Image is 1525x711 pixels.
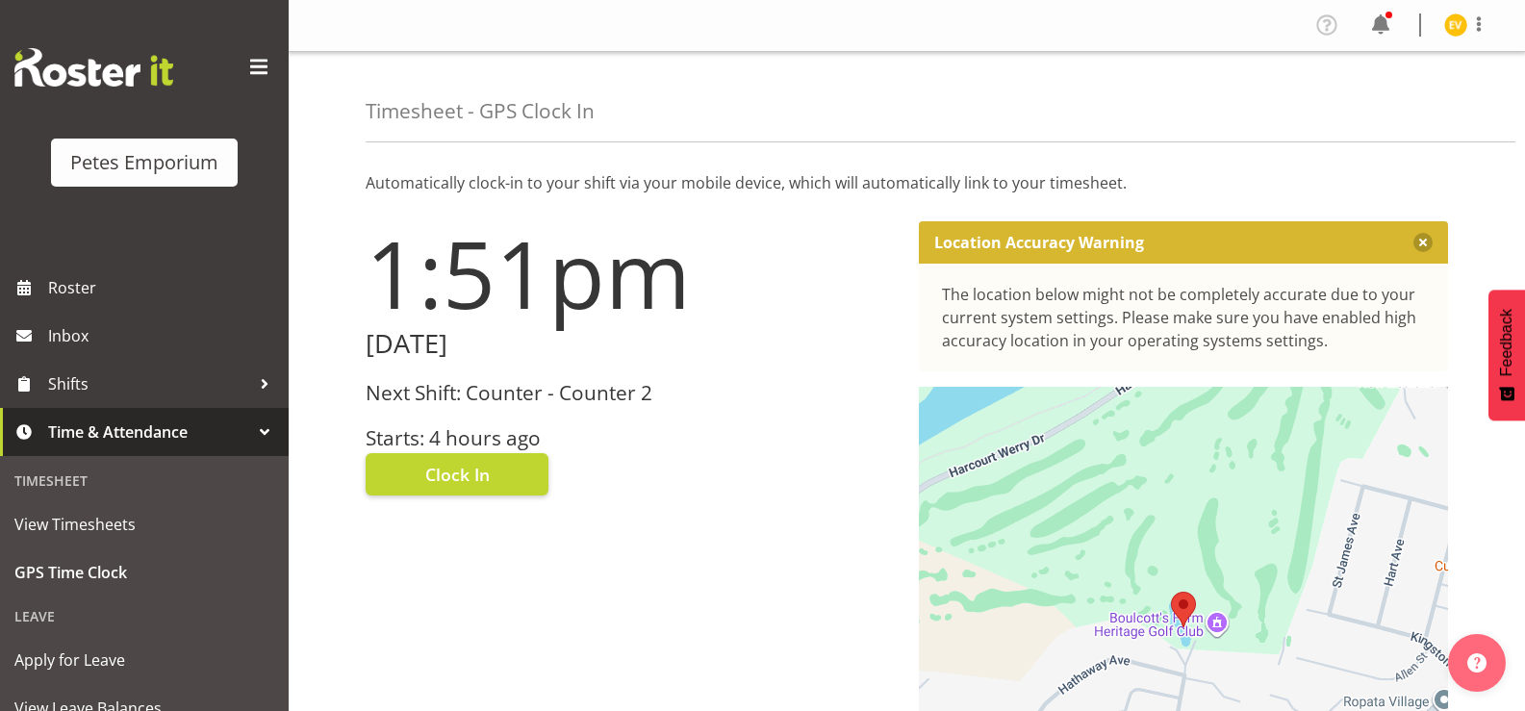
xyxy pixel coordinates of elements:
[942,283,1426,352] div: The location below might not be completely accurate due to your current system settings. Please m...
[5,461,284,500] div: Timesheet
[934,233,1144,252] p: Location Accuracy Warning
[1498,309,1515,376] span: Feedback
[48,321,279,350] span: Inbox
[5,548,284,597] a: GPS Time Clock
[14,646,274,674] span: Apply for Leave
[5,636,284,684] a: Apply for Leave
[5,597,284,636] div: Leave
[48,273,279,302] span: Roster
[48,369,250,398] span: Shifts
[70,148,218,177] div: Petes Emporium
[14,510,274,539] span: View Timesheets
[366,427,896,449] h3: Starts: 4 hours ago
[14,558,274,587] span: GPS Time Clock
[366,171,1448,194] p: Automatically clock-in to your shift via your mobile device, which will automatically link to you...
[5,500,284,548] a: View Timesheets
[1488,290,1525,420] button: Feedback - Show survey
[366,221,896,325] h1: 1:51pm
[366,453,548,495] button: Clock In
[1467,653,1487,673] img: help-xxl-2.png
[425,462,490,487] span: Clock In
[1444,13,1467,37] img: eva-vailini10223.jpg
[366,329,896,359] h2: [DATE]
[14,48,173,87] img: Rosterit website logo
[1413,233,1433,252] button: Close message
[48,418,250,446] span: Time & Attendance
[366,382,896,404] h3: Next Shift: Counter - Counter 2
[366,100,595,122] h4: Timesheet - GPS Clock In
